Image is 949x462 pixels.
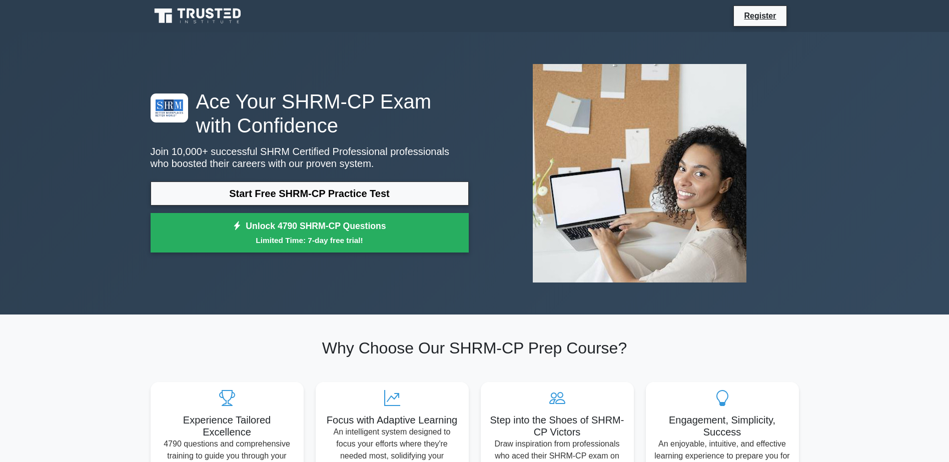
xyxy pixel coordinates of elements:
[151,145,469,169] p: Join 10,000+ successful SHRM Certified Professional professionals who boosted their careers with ...
[151,89,469,137] h1: Ace Your SHRM-CP Exam with Confidence
[151,181,469,205] a: Start Free SHRM-CP Practice Test
[324,414,461,426] h5: Focus with Adaptive Learning
[151,213,469,253] a: Unlock 4790 SHRM-CP QuestionsLimited Time: 7-day free trial!
[738,9,782,22] a: Register
[163,234,456,246] small: Limited Time: 7-day free trial!
[151,338,799,357] h2: Why Choose Our SHRM-CP Prep Course?
[159,414,296,438] h5: Experience Tailored Excellence
[489,414,626,438] h5: Step into the Shoes of SHRM-CP Victors
[654,414,791,438] h5: Engagement, Simplicity, Success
